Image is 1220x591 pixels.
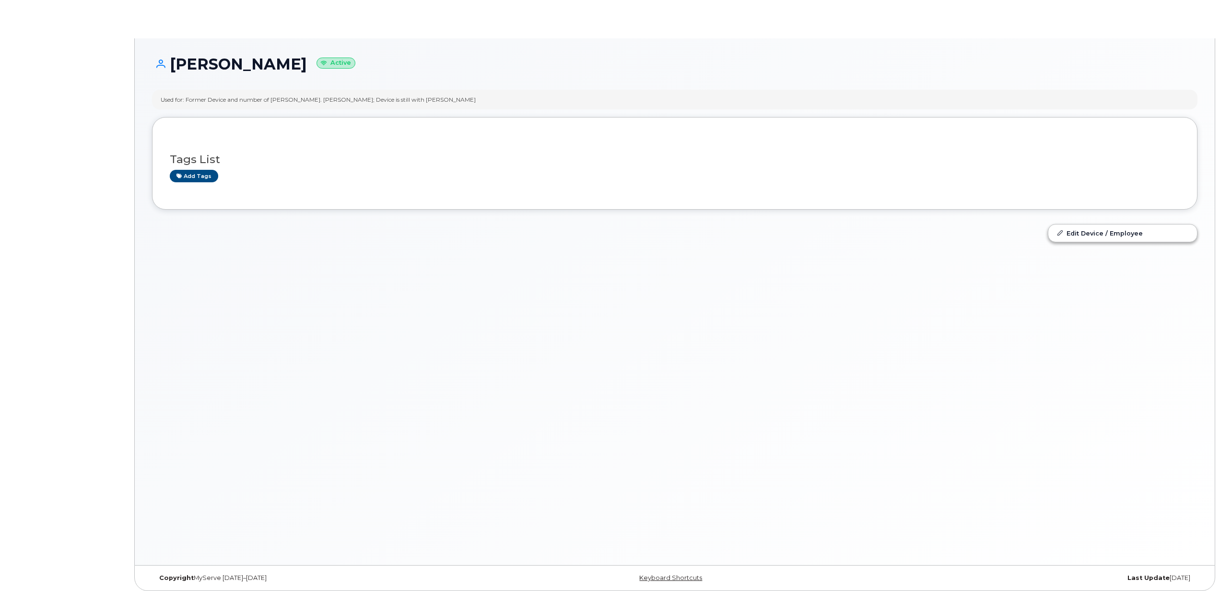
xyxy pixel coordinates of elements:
[1127,574,1170,581] strong: Last Update
[639,574,702,581] a: Keyboard Shortcuts
[161,95,476,104] div: Used for: Former Device and number of [PERSON_NAME]. [PERSON_NAME]; Device is still with [PERSON_...
[317,58,355,69] small: Active
[849,574,1197,582] div: [DATE]
[152,574,501,582] div: MyServe [DATE]–[DATE]
[1048,225,1197,242] a: Edit Device / Employee
[170,154,1180,165] h3: Tags List
[152,56,1197,72] h1: [PERSON_NAME]
[159,574,194,581] strong: Copyright
[170,170,218,182] a: Add tags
